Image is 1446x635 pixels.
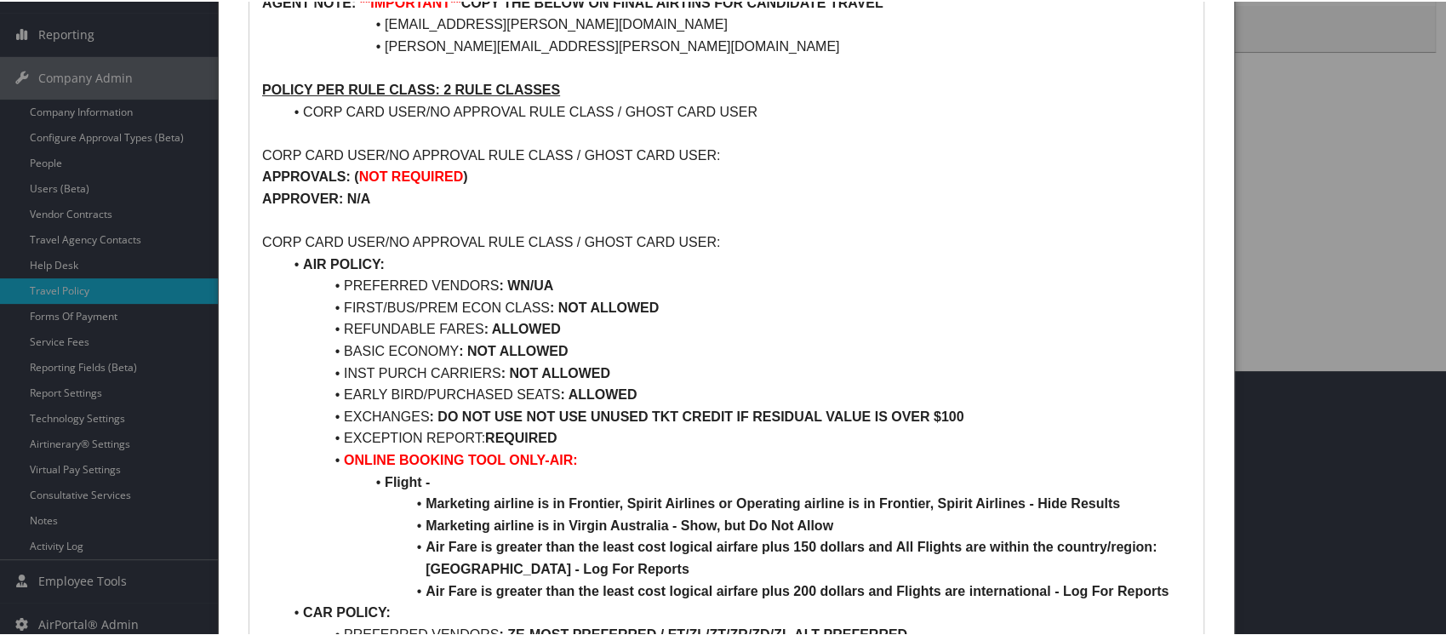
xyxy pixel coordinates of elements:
[426,538,1161,575] strong: Air Fare is greater than the least cost logical airfare plus 150 dollars and All Flights are with...
[484,320,561,335] strong: : ALLOWED
[283,426,1191,448] li: EXCEPTION REPORT:
[283,361,1191,383] li: INST PURCH CARRIERS
[558,299,660,313] strong: NOT ALLOWED
[359,168,464,182] strong: NOT REQUIRED
[283,34,1191,56] li: [PERSON_NAME][EMAIL_ADDRESS][PERSON_NAME][DOMAIN_NAME]
[262,168,351,182] strong: APPROVALS:
[283,317,1191,339] li: REFUNDABLE FARES
[463,168,467,182] strong: )
[303,255,385,270] strong: AIR POLICY:
[499,277,553,291] strong: : WN/UA
[385,473,430,488] strong: Flight -
[283,273,1191,295] li: PREFERRED VENDORS
[262,230,1191,252] p: CORP CARD USER/NO APPROVAL RULE CLASS / GHOST CARD USER:
[283,382,1191,404] li: EARLY BIRD/PURCHASED SEATS
[303,604,391,618] strong: CAR POLICY:
[262,81,560,95] u: POLICY PER RULE CLASS: 2 RULE CLASSES
[430,408,964,422] strong: : DO NOT USE NOT USE UNUSED TKT CREDIT IF RESIDUAL VALUE IS OVER $100
[344,451,577,466] strong: ONLINE BOOKING TOOL ONLY-AIR:
[550,299,554,313] strong: :
[262,190,370,204] strong: APPROVER: N/A
[459,342,568,357] strong: : NOT ALLOWED
[354,168,358,182] strong: (
[426,582,1169,597] strong: Air Fare is greater than the least cost logical airfare plus 200 dollars and Flights are internat...
[560,386,637,400] strong: : ALLOWED
[283,100,1191,122] li: CORP CARD USER/NO APPROVAL RULE CLASS / GHOST CARD USER
[262,143,1191,165] p: CORP CARD USER/NO APPROVAL RULE CLASS / GHOST CARD USER:
[426,495,1120,509] strong: Marketing airline is in Frontier, Spirit Airlines or Operating airline is in Frontier, Spirit Air...
[283,339,1191,361] li: BASIC ECONOMY
[485,429,557,443] strong: REQUIRED
[426,517,833,531] strong: Marketing airline is in Virgin Australia - Show, but Do Not Allow
[283,404,1191,426] li: EXCHANGES
[501,364,610,379] strong: : NOT ALLOWED
[283,295,1191,317] li: FIRST/BUS/PREM ECON CLASS
[283,12,1191,34] li: [EMAIL_ADDRESS][PERSON_NAME][DOMAIN_NAME]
